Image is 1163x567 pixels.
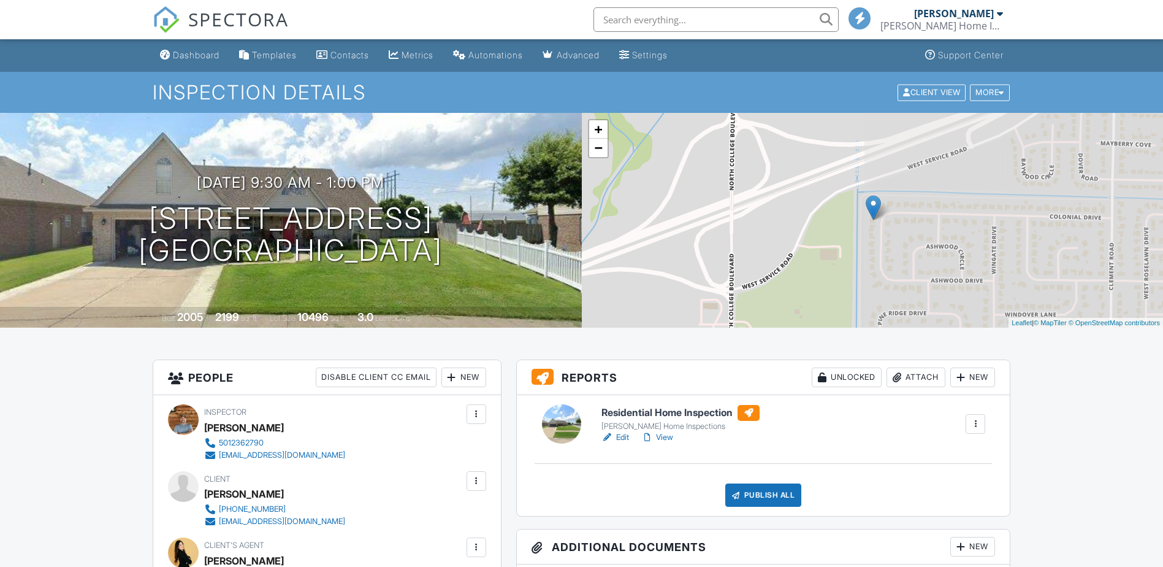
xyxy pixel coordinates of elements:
h1: Inspection Details [153,82,1011,103]
span: sq.ft. [330,314,346,323]
div: [PERSON_NAME] [204,418,284,437]
a: View [641,431,673,444]
h3: [DATE] 9:30 am - 1:00 pm [197,174,384,191]
img: The Best Home Inspection Software - Spectora [153,6,180,33]
div: Attach [887,368,945,387]
div: 5012362790 [219,438,264,448]
div: 2005 [177,310,204,323]
div: Client View [898,84,966,101]
span: Client's Agent [204,541,264,550]
span: Inspector [204,407,246,417]
a: Residential Home Inspection [PERSON_NAME] Home Inspections [601,405,760,432]
a: © OpenStreetMap contributors [1069,319,1160,326]
div: [PERSON_NAME] [914,7,994,20]
div: 10496 [297,310,329,323]
div: | [1009,318,1163,328]
span: sq. ft. [241,314,258,323]
div: Unlocked [812,368,882,387]
div: Templates [252,50,297,60]
span: Client [204,474,231,484]
div: More [970,84,1010,101]
div: Publish All [725,484,802,507]
span: bathrooms [375,314,410,323]
a: [PHONE_NUMBER] [204,503,345,515]
a: Leaflet [1012,319,1032,326]
a: SPECTORA [153,17,289,42]
div: [PERSON_NAME] Home Inspections [601,422,760,431]
a: Zoom in [589,120,608,139]
a: Contacts [311,44,374,67]
a: Dashboard [155,44,224,67]
h3: Reports [517,360,1010,395]
div: 3.0 [357,310,373,323]
div: 2199 [215,310,239,323]
h6: Residential Home Inspection [601,405,760,421]
div: Contacts [330,50,369,60]
a: Support Center [920,44,1009,67]
a: Zoom out [589,139,608,157]
h3: Additional Documents [517,530,1010,565]
div: [EMAIL_ADDRESS][DOMAIN_NAME] [219,517,345,526]
div: Settings [632,50,668,60]
span: Built [162,314,175,323]
a: Automations (Basic) [448,44,528,67]
div: Disable Client CC Email [316,368,437,387]
div: Support Center [938,50,1004,60]
div: Meier Home Inspections [880,20,1003,32]
h3: People [153,360,501,395]
a: Advanced [538,44,604,67]
a: © MapTiler [1034,319,1067,326]
h1: [STREET_ADDRESS] [GEOGRAPHIC_DATA] [139,202,443,268]
a: Client View [896,87,969,96]
div: Dashboard [173,50,219,60]
span: Lot Size [270,314,296,323]
div: [PHONE_NUMBER] [219,504,286,514]
div: [EMAIL_ADDRESS][DOMAIN_NAME] [219,450,345,460]
div: Advanced [557,50,600,60]
a: Settings [614,44,673,67]
div: Automations [468,50,523,60]
input: Search everything... [593,7,839,32]
a: Metrics [384,44,438,67]
a: Edit [601,431,629,444]
div: [PERSON_NAME] [204,485,284,503]
a: [EMAIL_ADDRESS][DOMAIN_NAME] [204,449,345,461]
div: Metrics [402,50,433,60]
a: [EMAIL_ADDRESS][DOMAIN_NAME] [204,515,345,528]
div: New [441,368,486,387]
div: New [950,368,995,387]
div: New [950,537,995,557]
span: SPECTORA [188,6,289,32]
a: Templates [234,44,302,67]
a: 5012362790 [204,437,345,449]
